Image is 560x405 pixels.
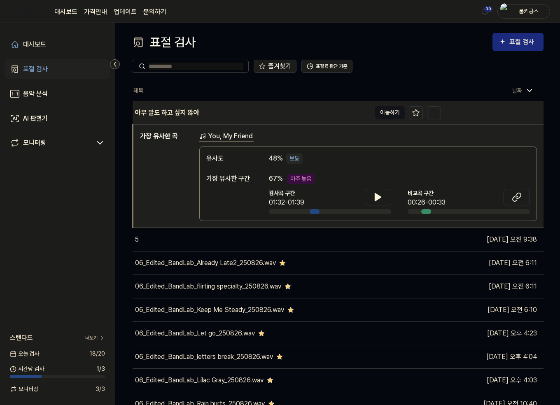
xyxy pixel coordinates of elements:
span: 시간당 검사 [10,365,44,373]
td: [DATE] 오전 6:11 [441,275,544,298]
a: 문의하기 [143,7,166,17]
div: 음악 분석 [23,89,48,99]
div: 06_Edited_BandLab_Keep Me Steady_250826.wav [135,305,284,315]
span: 비교곡 구간 [408,189,446,198]
td: [DATE] 오전 9:44 [441,101,544,124]
div: 가장 유사한 구간 [206,174,252,184]
span: 오늘 검사 [10,349,39,358]
button: profile붐키콩스 [497,5,550,19]
a: 표절 검사 [5,59,110,79]
a: AI 판별기 [5,109,110,128]
div: 표절 검사 [509,37,537,47]
div: 아무 말도 하고 싶지 않아 [135,108,199,118]
div: AI 판별기 [23,114,48,123]
div: 대시보드 [23,40,46,49]
button: 표절 검사 [492,33,544,51]
a: 대시보드 [5,35,110,54]
div: 06_Edited_BandLab_Let go_250826.wav [135,328,255,338]
div: 보통 [286,154,303,164]
div: 표절 검사 [23,64,48,74]
div: 아주 높음 [287,174,315,184]
img: delete [430,109,438,117]
a: 대시보드 [54,7,77,17]
td: [DATE] 오전 6:10 [441,298,544,321]
button: 이동하기 [375,106,405,119]
a: 업데이트 [114,7,137,17]
span: 3 / 3 [96,385,105,393]
span: 48 % [269,154,283,163]
div: 날짜 [509,84,537,98]
div: 30 [484,6,492,12]
div: 표절 검사 [132,33,196,51]
td: [DATE] 오후 4:04 [441,345,544,368]
div: 01:32-01:39 [269,198,304,207]
div: 유사도 [206,154,252,164]
button: 알림30 [478,5,492,18]
span: 67 % [269,174,283,184]
div: 5 [135,235,139,244]
span: 검사곡 구간 [269,189,304,198]
span: 1 / 3 [96,365,105,373]
a: 음악 분석 [5,84,110,104]
button: 표절률 판단 기준 [301,60,352,73]
td: [DATE] 오전 6:11 [441,251,544,275]
a: You, My Friend [199,131,254,142]
td: [DATE] 오후 4:23 [441,321,544,345]
img: 알림 [480,7,490,16]
div: 06_Edited_BandLab_flirting specialty_250826.wav [135,282,281,291]
span: 모니터링 [10,385,38,393]
div: 붐키콩스 [513,7,545,16]
h1: 가장 유사한 곡 [140,131,193,221]
td: [DATE] 오전 9:38 [441,228,544,251]
div: 06_Edited_BandLab_Already Late2_250826.wav [135,258,276,268]
th: 제목 [133,81,441,101]
span: 18 / 20 [89,349,105,358]
div: 06_Edited_BandLab_letters break_250826.wav [135,352,273,362]
button: 가격안내 [84,7,107,17]
img: profile [500,3,510,20]
td: [DATE] 오후 4:03 [441,368,544,392]
div: 06_Edited_BandLab_Lilac Gray_250826.wav [135,375,264,385]
div: 00:26-00:33 [408,198,446,207]
a: 모니터링 [10,138,92,148]
a: 더보기 [85,334,105,342]
div: 모니터링 [23,138,46,148]
span: 스탠다드 [10,333,33,343]
button: 즐겨찾기 [254,60,296,73]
